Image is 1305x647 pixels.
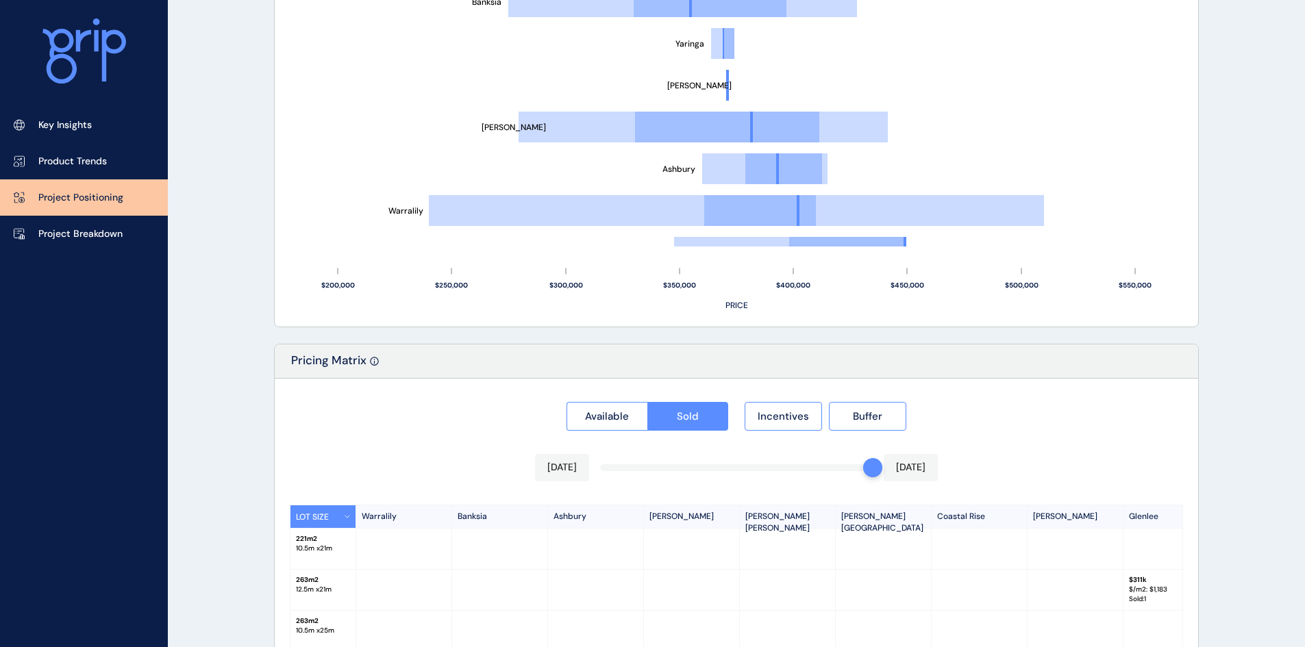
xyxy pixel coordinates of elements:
button: Available [567,402,647,431]
button: LOT SIZE [290,505,356,528]
p: [PERSON_NAME] [PERSON_NAME] [740,505,836,528]
span: Buffer [853,409,882,423]
p: 12.5 m x 21 m [296,585,350,594]
p: Banksia [452,505,548,528]
p: 10.5 m x 25 m [296,626,350,635]
button: Incentives [745,402,822,431]
p: Glenlee [1123,505,1219,528]
span: Incentives [758,409,809,423]
p: [PERSON_NAME] [1028,505,1123,528]
p: Coastal Rise [932,505,1028,528]
text: $300,000 [549,281,583,290]
p: [DATE] [547,461,577,474]
p: [PERSON_NAME] [644,505,740,528]
text: Ashbury [662,164,695,175]
text: $500,000 [1005,281,1039,290]
p: $ 311k [1129,575,1213,585]
p: Product Trends [38,155,107,168]
text: $450,000 [891,281,924,290]
p: Ashbury [548,505,644,528]
p: Key Insights [38,118,92,132]
text: $200,000 [321,281,355,290]
text: Yaringa [675,38,704,49]
text: $550,000 [1119,281,1152,290]
p: Pricing Matrix [291,353,366,378]
p: 263 m2 [296,575,350,585]
p: 263 m2 [296,616,350,626]
span: Sold [677,409,699,423]
p: Project Positioning [38,191,123,205]
span: Available [585,409,629,423]
p: Warralily [356,505,452,528]
button: Sold [647,402,729,431]
p: [DATE] [896,461,925,474]
text: [PERSON_NAME] [667,80,732,91]
p: Project Breakdown [38,227,123,241]
p: $/m2: $ 1,183 [1129,585,1213,594]
p: 221 m2 [296,534,350,544]
p: [PERSON_NAME][GEOGRAPHIC_DATA] [836,505,932,528]
p: 10.5 m x 21 m [296,544,350,553]
text: [PERSON_NAME] [482,122,546,133]
text: $250,000 [435,281,468,290]
text: Warralily [388,205,423,216]
p: Sold : 1 [1129,594,1213,604]
text: $350,000 [663,281,696,290]
text: $400,000 [776,281,810,290]
button: Buffer [829,402,906,431]
text: PRICE [725,300,748,311]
